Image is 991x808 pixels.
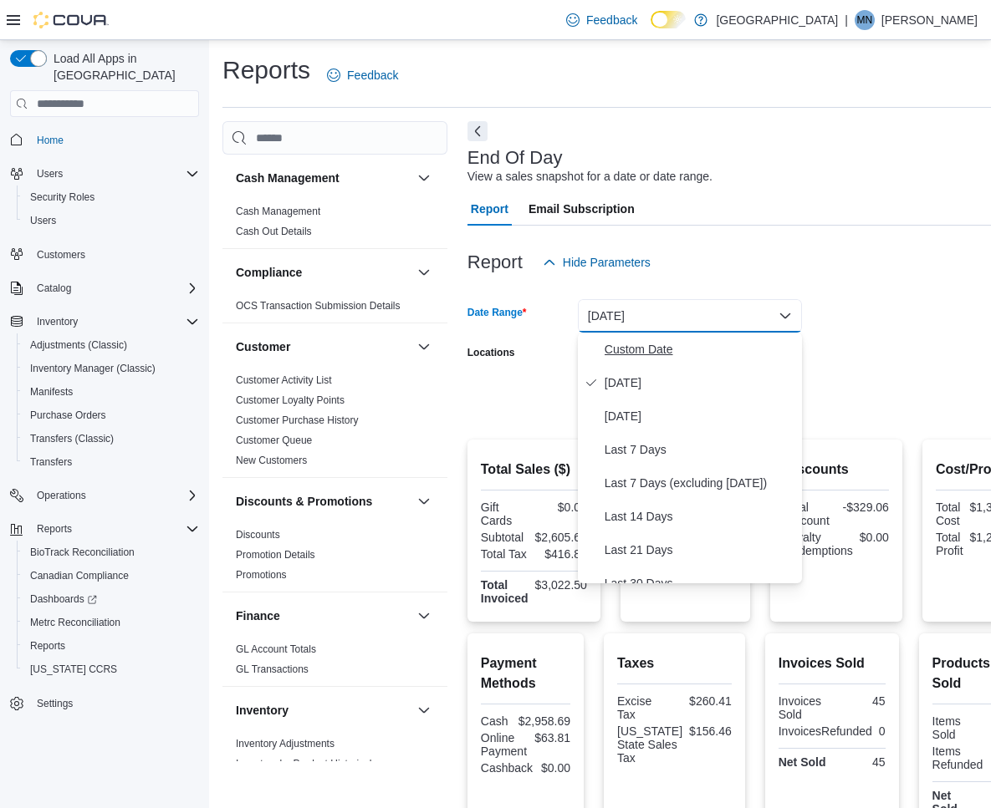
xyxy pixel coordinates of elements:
[37,282,71,295] span: Catalog
[3,310,206,333] button: Inventory
[481,653,570,694] h2: Payment Methods
[23,636,72,656] a: Reports
[30,362,156,375] span: Inventory Manager (Classic)
[23,659,199,679] span: Washington CCRS
[23,211,199,231] span: Users
[37,248,85,262] span: Customers
[236,569,287,581] a: Promotions
[236,264,302,281] h3: Compliance
[236,738,335,750] a: Inventory Adjustments
[23,358,162,379] a: Inventory Manager (Classic)
[617,694,671,721] div: Excise Tax
[47,50,199,84] span: Load All Apps in [GEOGRAPHIC_DATA]
[534,731,570,744] div: $63.81
[539,761,570,775] div: $0.00
[236,493,372,510] h3: Discounts & Promotions
[236,374,332,387] span: Customer Activity List
[30,432,114,445] span: Transfers (Classic)
[236,206,320,217] a: Cash Management
[879,724,886,738] div: 0
[3,162,206,185] button: Users
[605,573,795,593] span: Last 30 Days
[236,549,315,561] a: Promotion Details
[30,129,199,150] span: Home
[30,409,106,422] span: Purchase Orders
[677,694,731,708] div: $260.41
[222,201,447,248] div: Cash Management
[30,485,93,506] button: Operations
[835,755,886,769] div: 45
[236,264,411,281] button: Compliance
[481,761,533,775] div: Cashback
[30,569,129,582] span: Canadian Compliance
[30,693,199,714] span: Settings
[481,501,531,527] div: Gift Cards
[3,484,206,507] button: Operations
[236,225,312,238] span: Cash Out Details
[17,185,206,209] button: Security Roles
[30,214,56,227] span: Users
[236,607,280,624] h3: Finance
[481,731,527,758] div: Online Payment
[536,246,657,279] button: Hide Parameters
[23,335,199,355] span: Adjustments (Classic)
[236,394,345,406] a: Customer Loyalty Points
[414,168,434,188] button: Cash Management
[30,485,199,506] span: Operations
[236,374,332,386] a: Customer Activity List
[840,501,889,514] div: -$329.06
[936,531,963,557] div: Total Profit
[30,130,70,150] a: Home
[30,663,117,676] span: [US_STATE] CCRS
[586,12,637,28] span: Feedback
[3,517,206,541] button: Reports
[529,192,635,226] span: Email Subscription
[857,10,873,30] span: MN
[481,531,529,544] div: Subtotal
[535,531,587,544] div: $2,605.63
[236,663,309,675] a: GL Transactions
[779,694,829,721] div: Invoices Sold
[23,211,63,231] a: Users
[30,519,199,539] span: Reports
[37,167,63,180] span: Users
[236,394,345,407] span: Customer Loyalty Points
[236,455,307,466] a: New Customers
[855,10,875,30] div: Mike Noonan
[651,28,651,29] span: Dark Mode
[236,434,312,447] span: Customer Queue
[30,616,120,629] span: Metrc Reconciliation
[17,427,206,450] button: Transfers (Classic)
[3,691,206,715] button: Settings
[23,452,199,472] span: Transfers
[23,566,135,586] a: Canadian Compliance
[30,592,97,606] span: Dashboards
[23,612,127,633] a: Metrc Reconciliation
[17,541,206,564] button: BioTrack Reconciliation
[23,636,199,656] span: Reports
[23,452,79,472] a: Transfers
[30,245,92,265] a: Customers
[236,702,289,719] h3: Inventory
[17,564,206,587] button: Canadian Compliance
[37,315,78,328] span: Inventory
[30,519,79,539] button: Reports
[236,493,411,510] button: Discounts & Promotions
[236,643,316,655] a: GL Account Totals
[23,405,113,425] a: Purchase Orders
[617,724,682,765] div: [US_STATE] State Sales Tax
[537,501,587,514] div: $0.00
[845,10,848,30] p: |
[23,187,199,207] span: Security Roles
[17,658,206,681] button: [US_STATE] CCRS
[236,434,312,446] a: Customer Queue
[3,127,206,151] button: Home
[481,714,512,728] div: Cash
[23,335,134,355] a: Adjustments (Classic)
[605,540,795,560] span: Last 21 Days
[17,380,206,404] button: Manifests
[467,306,527,319] label: Date Range
[779,653,886,673] h2: Invoices Sold
[17,333,206,357] button: Adjustments (Classic)
[236,528,280,541] span: Discounts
